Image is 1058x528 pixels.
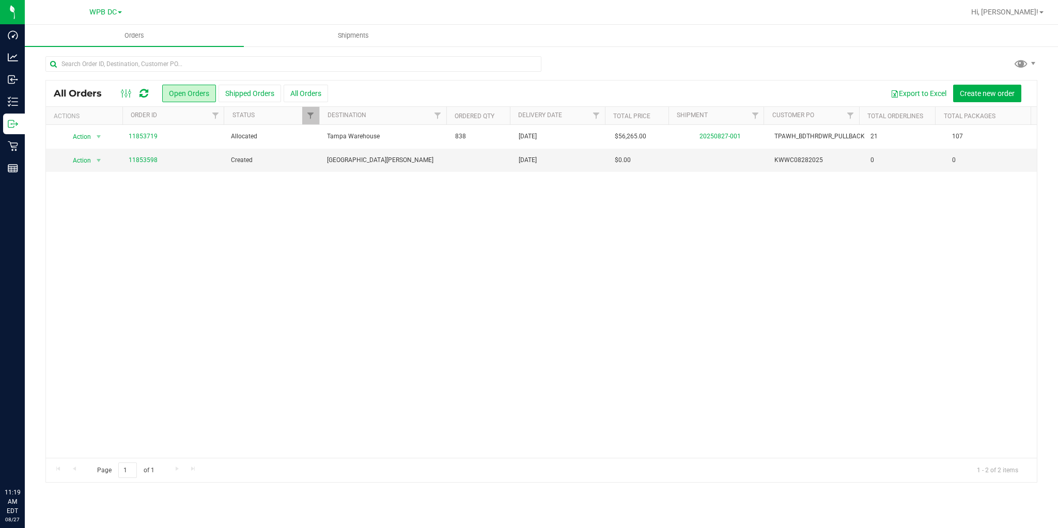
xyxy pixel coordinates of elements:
a: Shipments [244,25,463,46]
a: Destination [328,111,366,119]
span: Create new order [960,89,1015,98]
a: Order ID [131,111,157,119]
a: 20250827-001 [699,133,741,140]
a: Status [232,111,255,119]
span: 0 [947,153,961,168]
span: select [92,130,105,144]
span: 1 - 2 of 2 items [969,462,1026,478]
a: Shipment [677,111,708,119]
a: Filter [302,107,319,124]
span: $0.00 [615,155,631,165]
span: Action [64,130,91,144]
span: Shipments [324,31,383,40]
p: 11:19 AM EDT [5,488,20,516]
a: Filter [842,107,859,124]
a: Ordered qty [455,113,494,120]
span: KWWC08282025 [774,155,858,165]
inline-svg: Dashboard [8,30,18,40]
iframe: Resource center unread badge [30,444,43,456]
button: Export to Excel [884,85,953,102]
a: Total Orderlines [867,113,923,120]
a: Filter [588,107,605,124]
span: 838 [455,132,466,141]
button: All Orders [284,85,328,102]
iframe: Resource center [10,445,41,476]
a: 11853598 [129,155,158,165]
a: Customer PO [772,111,814,119]
button: Shipped Orders [219,85,281,102]
span: Page of 1 [88,462,163,478]
a: Total Packages [944,113,995,120]
a: Delivery Date [518,111,562,119]
span: 107 [947,129,968,144]
span: WPB DC [89,8,117,17]
a: Filter [746,107,764,124]
span: $56,265.00 [615,132,646,141]
input: Search Order ID, Destination, Customer PO... [45,56,541,72]
button: Create new order [953,85,1021,102]
p: 08/27 [5,516,20,523]
span: [DATE] [519,155,537,165]
inline-svg: Inventory [8,97,18,107]
span: [GEOGRAPHIC_DATA][PERSON_NAME] [327,155,442,165]
span: Hi, [PERSON_NAME]! [971,8,1038,16]
a: Filter [207,107,224,124]
a: Orders [25,25,244,46]
span: Action [64,153,91,168]
inline-svg: Reports [8,163,18,173]
inline-svg: Outbound [8,119,18,129]
span: Created [231,155,315,165]
span: 21 [870,132,878,141]
a: Filter [429,107,446,124]
inline-svg: Retail [8,141,18,151]
span: Tampa Warehouse [327,132,442,141]
span: All Orders [54,88,112,99]
a: Total Price [613,113,650,120]
span: [DATE] [519,132,537,141]
button: Open Orders [162,85,216,102]
a: 11853719 [129,132,158,141]
span: Orders [111,31,158,40]
inline-svg: Analytics [8,52,18,62]
inline-svg: Inbound [8,74,18,85]
div: Actions [54,113,118,120]
span: 0 [870,155,874,165]
span: select [92,153,105,168]
input: 1 [118,462,137,478]
span: TPAWH_BDTHRDWR_PULLBACK_08272025 [774,132,896,141]
span: Allocated [231,132,315,141]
